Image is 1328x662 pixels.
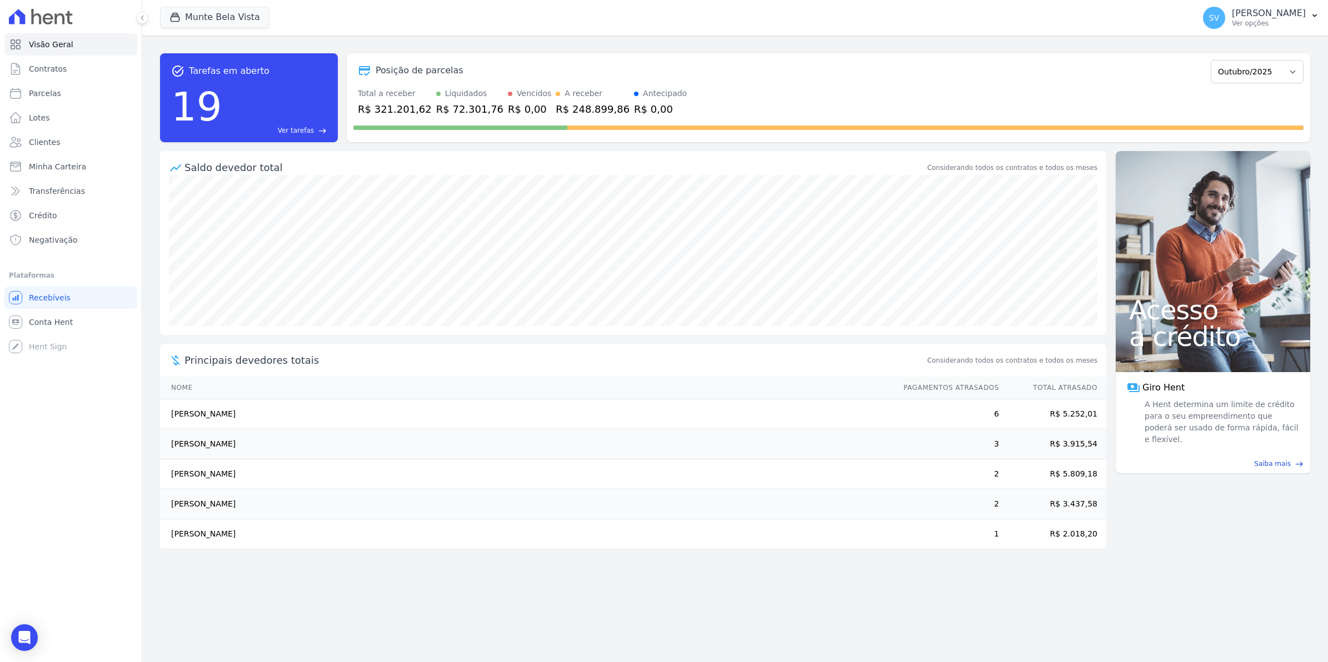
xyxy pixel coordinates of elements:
[927,163,1097,173] div: Considerando todos os contratos e todos os meses
[1232,8,1306,19] p: [PERSON_NAME]
[160,7,269,28] button: Munte Bela Vista
[4,58,137,80] a: Contratos
[358,88,432,99] div: Total a receber
[160,429,893,459] td: [PERSON_NAME]
[29,137,60,148] span: Clientes
[1000,377,1106,399] th: Total Atrasado
[1000,399,1106,429] td: R$ 5.252,01
[1142,381,1185,394] span: Giro Hent
[29,292,71,303] span: Recebíveis
[184,353,925,368] span: Principais devedores totais
[29,63,67,74] span: Contratos
[171,64,184,78] span: task_alt
[160,489,893,519] td: [PERSON_NAME]
[1122,459,1304,469] a: Saiba mais east
[29,161,86,172] span: Minha Carteira
[893,377,1000,399] th: Pagamentos Atrasados
[227,126,327,136] a: Ver tarefas east
[556,102,630,117] div: R$ 248.899,86
[1000,489,1106,519] td: R$ 3.437,58
[4,131,137,153] a: Clientes
[634,102,687,117] div: R$ 0,00
[1254,459,1291,469] span: Saiba mais
[927,355,1097,365] span: Considerando todos os contratos e todos os meses
[184,160,925,175] div: Saldo devedor total
[29,317,73,328] span: Conta Hent
[160,519,893,549] td: [PERSON_NAME]
[29,210,57,221] span: Crédito
[893,519,1000,549] td: 1
[189,64,269,78] span: Tarefas em aberto
[4,311,137,333] a: Conta Hent
[160,377,893,399] th: Nome
[318,127,327,135] span: east
[160,459,893,489] td: [PERSON_NAME]
[4,156,137,178] a: Minha Carteira
[893,429,1000,459] td: 3
[4,33,137,56] a: Visão Geral
[1000,459,1106,489] td: R$ 5.809,18
[1209,14,1219,22] span: SV
[436,102,503,117] div: R$ 72.301,76
[29,234,78,245] span: Negativação
[1000,519,1106,549] td: R$ 2.018,20
[1000,429,1106,459] td: R$ 3.915,54
[29,39,73,50] span: Visão Geral
[11,624,38,651] div: Open Intercom Messenger
[1194,2,1328,33] button: SV [PERSON_NAME] Ver opções
[4,204,137,227] a: Crédito
[29,88,61,99] span: Parcelas
[4,180,137,202] a: Transferências
[643,88,687,99] div: Antecipado
[376,64,463,77] div: Posição de parcelas
[1129,297,1297,323] span: Acesso
[1142,399,1299,445] span: A Hent determina um limite de crédito para o seu empreendimento que poderá ser usado de forma ráp...
[358,102,432,117] div: R$ 321.201,62
[29,185,85,197] span: Transferências
[9,269,133,282] div: Plataformas
[1232,19,1306,28] p: Ver opções
[160,399,893,429] td: [PERSON_NAME]
[4,287,137,309] a: Recebíveis
[1129,323,1297,350] span: a crédito
[893,459,1000,489] td: 2
[29,112,50,123] span: Lotes
[1295,460,1304,468] span: east
[171,78,222,136] div: 19
[445,88,487,99] div: Liquidados
[4,107,137,129] a: Lotes
[508,102,551,117] div: R$ 0,00
[4,229,137,251] a: Negativação
[4,82,137,104] a: Parcelas
[893,489,1000,519] td: 2
[278,126,314,136] span: Ver tarefas
[893,399,1000,429] td: 6
[517,88,551,99] div: Vencidos
[565,88,602,99] div: A receber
